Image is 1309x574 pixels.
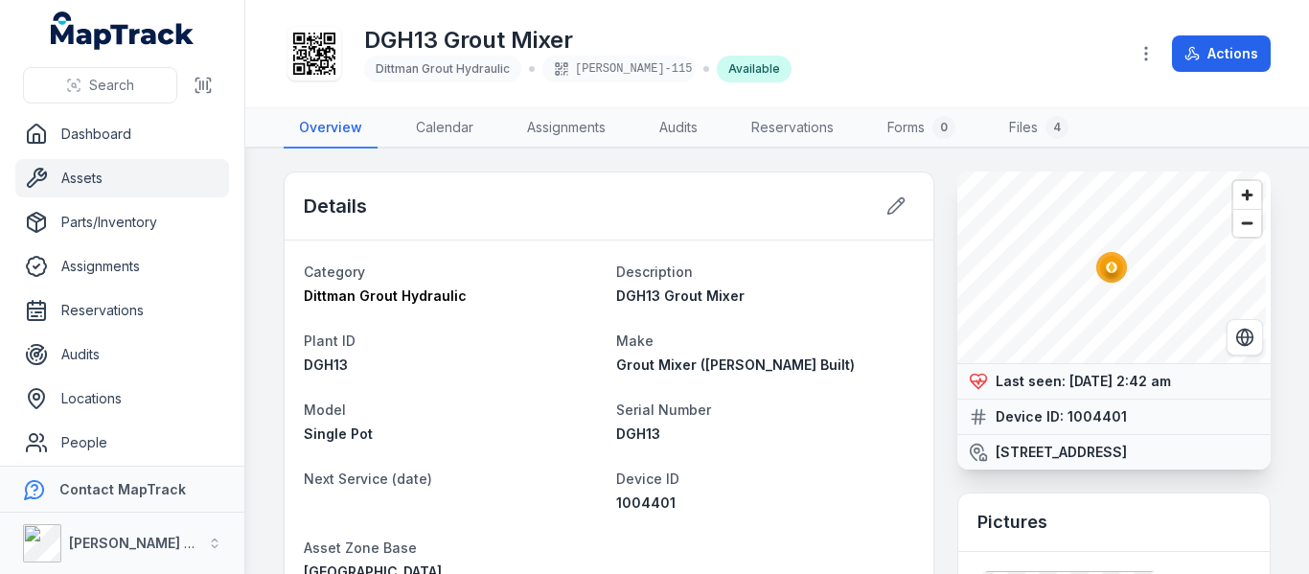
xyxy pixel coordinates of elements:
span: Model [304,402,346,418]
a: Assignments [512,108,621,149]
strong: Device ID: [996,407,1064,426]
h1: DGH13 Grout Mixer [364,25,792,56]
canvas: Map [957,172,1266,363]
strong: [STREET_ADDRESS] [996,443,1127,462]
strong: 1004401 [1068,407,1127,426]
span: Device ID [616,471,679,487]
button: Zoom in [1233,181,1261,209]
span: Serial Number [616,402,711,418]
span: DGH13 [616,425,660,442]
span: Description [616,264,693,280]
a: Reservations [15,291,229,330]
div: Available [717,56,792,82]
h3: Pictures [977,509,1047,536]
a: Audits [644,108,713,149]
span: Single Pot [304,425,373,442]
span: Next Service (date) [304,471,432,487]
a: Files4 [994,108,1084,149]
a: Calendar [401,108,489,149]
a: Overview [284,108,378,149]
span: DGH13 Grout Mixer [616,287,745,304]
button: Actions [1172,35,1271,72]
div: 0 [932,116,955,139]
a: People [15,424,229,462]
a: Assignments [15,247,229,286]
a: Reservations [736,108,849,149]
span: Asset Zone Base [304,540,417,556]
span: Dittman Grout Hydraulic [376,61,510,76]
strong: Contact MapTrack [59,481,186,497]
div: [PERSON_NAME]-115 [542,56,696,82]
a: Dashboard [15,115,229,153]
a: MapTrack [51,11,195,50]
a: Assets [15,159,229,197]
span: Search [89,76,134,95]
button: Zoom out [1233,209,1261,237]
a: Locations [15,379,229,418]
button: Switch to Satellite View [1227,319,1263,356]
a: Parts/Inventory [15,203,229,241]
span: Category [304,264,365,280]
a: Audits [15,335,229,374]
h2: Details [304,193,367,219]
span: Make [616,333,654,349]
span: [DATE] 2:42 am [1069,373,1171,389]
span: 1004401 [616,494,676,511]
a: Forms0 [872,108,971,149]
button: Search [23,67,177,103]
span: DGH13 [304,356,348,373]
span: Dittman Grout Hydraulic [304,287,467,304]
span: Plant ID [304,333,356,349]
span: Grout Mixer ([PERSON_NAME] Built) [616,356,855,373]
strong: [PERSON_NAME] Group [69,535,226,551]
div: 4 [1045,116,1068,139]
strong: Last seen: [996,372,1066,391]
time: 10/7/2025, 2:42:17 AM [1069,373,1171,389]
